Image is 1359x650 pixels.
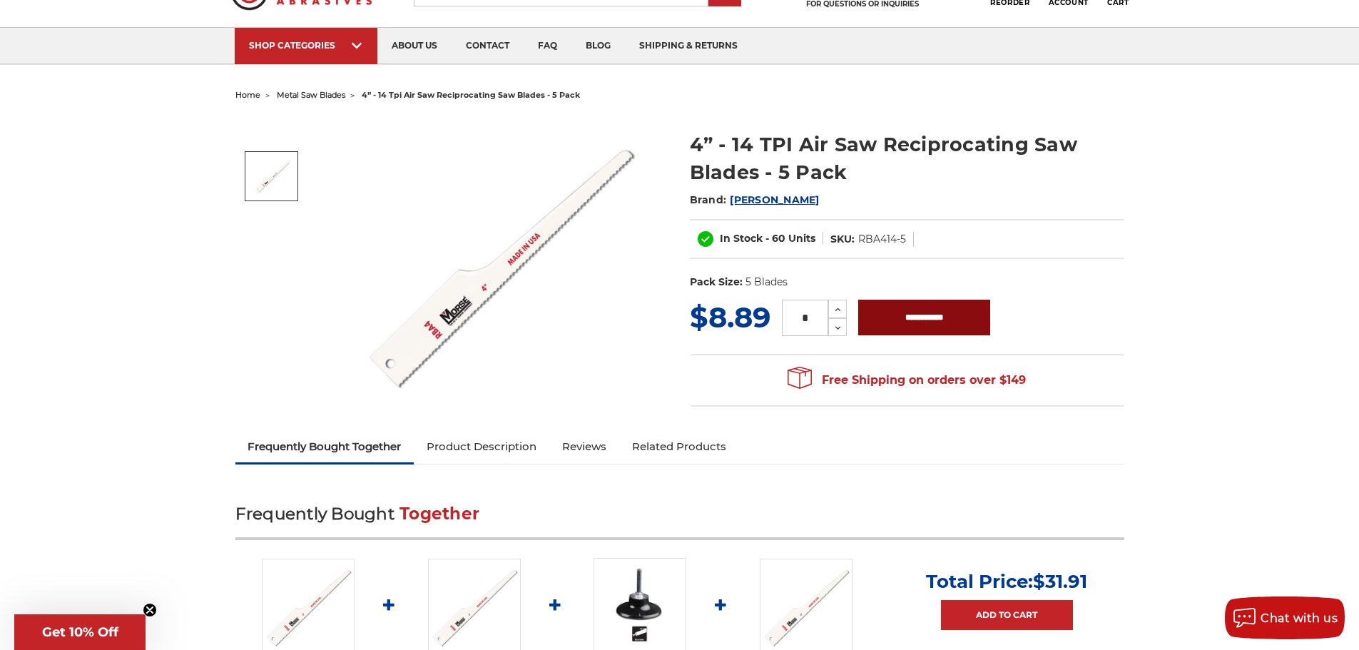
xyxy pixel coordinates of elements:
[249,40,363,51] div: SHOP CATEGORIES
[549,431,619,462] a: Reviews
[941,600,1073,630] a: Add to Cart
[399,504,479,524] span: Together
[277,90,345,100] a: metal saw blades
[619,431,739,462] a: Related Products
[788,366,1026,395] span: Free Shipping on orders over $149
[235,431,414,462] a: Frequently Bought Together
[235,90,260,100] a: home
[765,232,769,245] span: -
[730,193,819,206] a: [PERSON_NAME]
[926,570,1087,593] p: Total Price:
[720,232,763,245] span: In Stock
[42,624,118,640] span: Get 10% Off
[1225,596,1345,639] button: Chat with us
[745,275,788,290] dd: 5 Blades
[788,232,815,245] span: Units
[357,116,643,401] img: 4" Air Saw blade for pneumatic sawzall 14 TPI
[1033,570,1087,593] span: $31.91
[830,232,855,247] dt: SKU:
[524,28,571,64] a: faq
[571,28,625,64] a: blog
[235,504,395,524] span: Frequently Bought
[690,131,1124,186] h1: 4” - 14 TPI Air Saw Reciprocating Saw Blades - 5 Pack
[1261,611,1338,625] span: Chat with us
[254,158,290,194] img: 4" Air Saw blade for pneumatic sawzall 14 TPI
[625,28,752,64] a: shipping & returns
[452,28,524,64] a: contact
[772,232,785,245] span: 60
[690,300,770,335] span: $8.89
[14,614,146,650] div: Get 10% OffClose teaser
[362,90,580,100] span: 4” - 14 tpi air saw reciprocating saw blades - 5 pack
[377,28,452,64] a: about us
[143,603,157,617] button: Close teaser
[414,431,549,462] a: Product Description
[858,232,906,247] dd: RBA414-5
[690,193,727,206] span: Brand:
[690,275,743,290] dt: Pack Size:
